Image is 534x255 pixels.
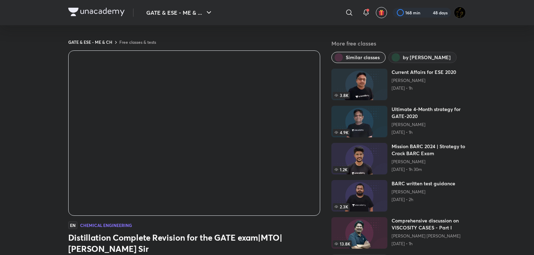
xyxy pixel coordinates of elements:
[392,69,456,76] h6: Current Affairs for ESE 2020
[331,52,386,63] button: Similar classes
[454,7,466,19] img: Ranit Maity01
[80,223,132,227] h4: Chemical Engineering
[378,9,385,16] img: avatar
[392,78,456,83] a: [PERSON_NAME]
[142,6,217,20] button: GATE & ESE - ME & ...
[392,85,456,91] p: [DATE] • 1h
[68,8,125,16] img: Company Logo
[68,39,112,45] a: GATE & ESE - ME & CH
[119,39,156,45] a: Free classes & tests
[392,106,466,120] h6: Ultimate 4-Month strategy for GATE-2020
[403,54,451,61] span: by Ankur Bansal
[392,197,455,202] p: [DATE] • 2h
[376,7,387,18] button: avatar
[388,52,457,63] button: by Ankur Bansal
[333,92,350,99] span: 3.8K
[333,203,350,210] span: 2.3K
[68,8,125,18] a: Company Logo
[392,233,466,239] a: [PERSON_NAME] [PERSON_NAME]
[333,240,352,247] span: 13.8K
[392,241,466,247] p: [DATE] • 1h
[392,159,466,165] a: [PERSON_NAME]
[392,167,466,172] p: [DATE] • 1h 30m
[346,54,380,61] span: Similar classes
[424,9,431,16] img: streak
[333,166,349,173] span: 1.2K
[331,39,466,48] h5: More free classes
[333,129,350,136] span: 4.9K
[69,51,320,215] iframe: Class
[392,122,466,127] a: [PERSON_NAME]
[392,189,455,195] a: [PERSON_NAME]
[392,180,455,187] h6: BARC written test guidance
[68,221,77,229] span: EN
[392,130,466,135] p: [DATE] • 1h
[68,232,320,254] h3: Distillation Complete Revision for the GATE exam|MTO| [PERSON_NAME] Sir
[392,143,466,157] h6: Mission BARC 2024 | Strategy to Crack BARC Exam
[392,217,466,231] h6: Comprehensive discussion on VISCOSITY CASES - Part I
